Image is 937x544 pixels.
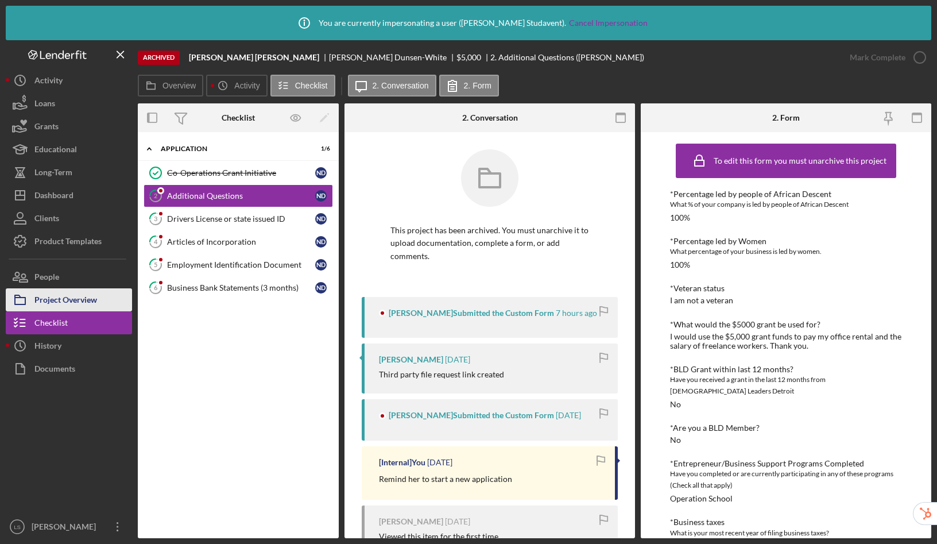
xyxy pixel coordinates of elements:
[6,334,132,357] button: History
[167,283,315,292] div: Business Bank Statements (3 months)
[154,192,157,199] tspan: 2
[389,308,554,318] div: [PERSON_NAME] Submitted the Custom Form
[772,113,800,122] div: 2. Form
[290,9,648,37] div: You are currently impersonating a user ( [PERSON_NAME] Studavent ).
[144,230,333,253] a: 4Articles of IncorporationND
[315,213,327,225] div: N D
[670,260,690,269] div: 100%
[315,259,327,271] div: N D
[445,355,470,364] time: 2025-10-06 23:23
[6,69,132,92] button: Activity
[34,115,59,141] div: Grants
[154,261,157,268] tspan: 5
[167,191,315,200] div: Additional Questions
[670,199,903,210] div: What % of your company is led by people of African Descent
[6,207,132,230] button: Clients
[34,265,59,291] div: People
[315,190,327,202] div: N D
[6,161,132,184] a: Long-Term
[456,52,481,62] span: $5,000
[206,75,267,97] button: Activity
[670,332,903,350] div: I would use the $5,000 grant funds to pay my office rental and the salary of freelance workers. T...
[670,494,733,503] div: Operation School
[6,230,132,253] button: Product Templates
[439,75,499,97] button: 2. Form
[464,81,491,90] label: 2. Form
[379,458,425,467] div: [Internal] You
[6,288,132,311] button: Project Overview
[6,115,132,138] button: Grants
[670,246,903,257] div: What percentage of your business is led by women.
[270,75,335,97] button: Checklist
[379,370,504,379] div: Third party file request link created
[34,92,55,118] div: Loans
[315,167,327,179] div: N D
[189,53,319,62] b: [PERSON_NAME] [PERSON_NAME]
[6,265,132,288] button: People
[379,473,512,485] p: Remind her to start a new application
[670,423,903,433] div: *Are you a BLD Member?
[348,75,436,97] button: 2. Conversation
[389,411,554,420] div: [PERSON_NAME] Submitted the Custom Form
[379,517,443,526] div: [PERSON_NAME]
[6,184,132,207] button: Dashboard
[556,308,597,318] time: 2025-10-07 16:33
[670,320,903,329] div: *What would the $5000 grant be used for?
[6,138,132,161] button: Educational
[167,168,315,178] div: Co-Operations Grant Initiative
[154,238,158,245] tspan: 4
[234,81,260,90] label: Activity
[6,515,132,538] button: LS[PERSON_NAME]
[670,190,903,199] div: *Percentage led by people of African Descent
[315,282,327,294] div: N D
[670,237,903,246] div: *Percentage led by Women
[462,113,518,122] div: 2. Conversation
[427,458,452,467] time: 2025-10-06 16:44
[161,145,301,152] div: Application
[490,53,644,62] div: 2. Additional Questions ([PERSON_NAME])
[670,468,903,491] div: Have you completed or are currently participating in any of these programs (Check all that apply)
[670,518,903,527] div: *Business taxes
[138,51,180,65] div: Archived
[34,184,73,210] div: Dashboard
[162,81,196,90] label: Overview
[670,374,903,397] div: Have you received a grant in the last 12 months from [DEMOGRAPHIC_DATA] Leaders Detroit
[34,334,61,360] div: History
[34,207,59,233] div: Clients
[154,284,158,291] tspan: 6
[34,230,102,256] div: Product Templates
[315,236,327,248] div: N D
[670,284,903,293] div: *Veteran status
[222,113,255,122] div: Checklist
[34,138,77,164] div: Educational
[14,524,21,530] text: LS
[670,213,690,222] div: 100%
[167,260,315,269] div: Employment Identification Document
[138,75,203,97] button: Overview
[6,92,132,115] button: Loans
[714,156,886,165] div: To edit this form you must unarchive this project
[838,46,931,69] button: Mark Complete
[6,357,132,380] button: Documents
[6,311,132,334] button: Checklist
[34,288,97,314] div: Project Overview
[390,224,589,263] p: This project has been archived. You must unarchive it to upload documentation, complete a form, o...
[670,365,903,374] div: *BLD Grant within last 12 months?
[29,515,103,541] div: [PERSON_NAME]
[329,53,456,62] div: [PERSON_NAME] Dunsen-White
[445,517,470,526] time: 2025-10-06 15:21
[379,532,500,541] div: Viewed this item for the first time.
[556,411,581,420] time: 2025-10-06 23:22
[34,311,68,337] div: Checklist
[144,253,333,276] a: 5Employment Identification DocumentND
